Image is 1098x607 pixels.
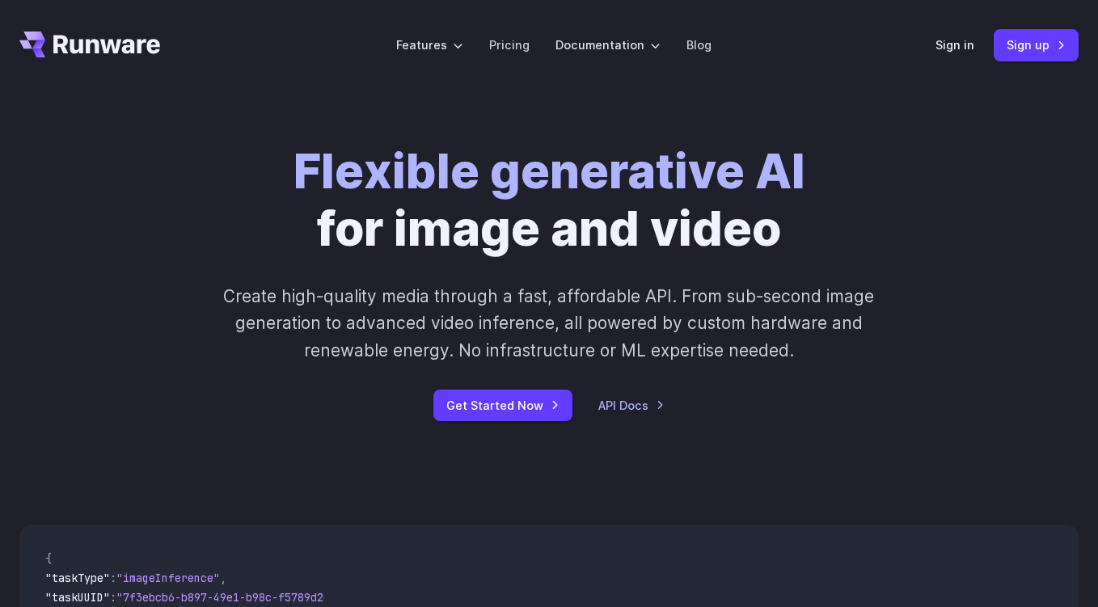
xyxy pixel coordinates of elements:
[45,571,110,585] span: "taskType"
[116,590,362,605] span: "7f3ebcb6-b897-49e1-b98c-f5789d2d40d7"
[555,36,661,54] label: Documentation
[686,36,712,54] a: Blog
[994,29,1079,61] a: Sign up
[19,32,160,57] a: Go to /
[396,36,463,54] label: Features
[110,571,116,585] span: :
[294,142,805,200] strong: Flexible generative AI
[598,396,665,415] a: API Docs
[294,142,805,257] h1: for image and video
[210,283,888,364] p: Create high-quality media through a fast, affordable API. From sub-second image generation to adv...
[45,551,52,566] span: {
[110,590,116,605] span: :
[433,390,572,421] a: Get Started Now
[116,571,220,585] span: "imageInference"
[935,36,974,54] a: Sign in
[220,571,226,585] span: ,
[489,36,530,54] a: Pricing
[45,590,110,605] span: "taskUUID"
